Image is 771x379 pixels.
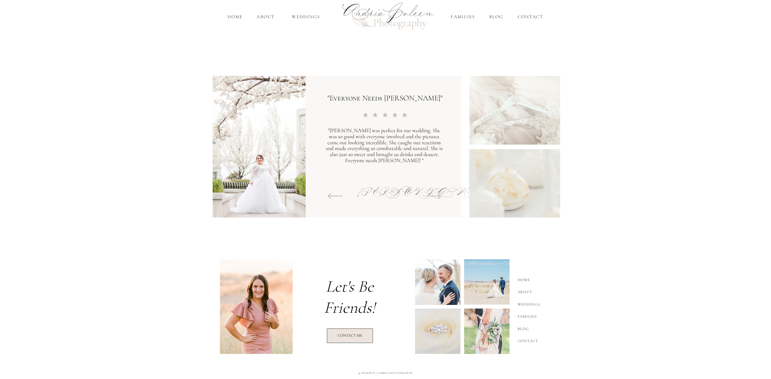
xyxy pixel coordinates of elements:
[450,13,476,20] a: Families
[327,333,373,340] a: Contact Me
[255,13,276,20] a: About
[516,13,545,20] a: Contact
[518,324,543,332] a: Blog
[518,287,543,295] a: About
[488,13,505,20] a: Blog
[324,276,375,317] i: Let's Be Friends!
[288,13,324,20] a: Weddings
[518,275,543,283] a: Home
[518,312,543,319] a: Families
[327,94,444,106] h2: "Everyone Needs [PERSON_NAME]"
[518,336,543,344] a: Contact
[227,13,244,20] a: home
[518,299,543,307] a: Weddings
[325,128,444,161] p: "[PERSON_NAME] was perfect for our wedding. She was so good with everyone involved and the pictur...
[358,192,407,198] div: [PERSON_NAME]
